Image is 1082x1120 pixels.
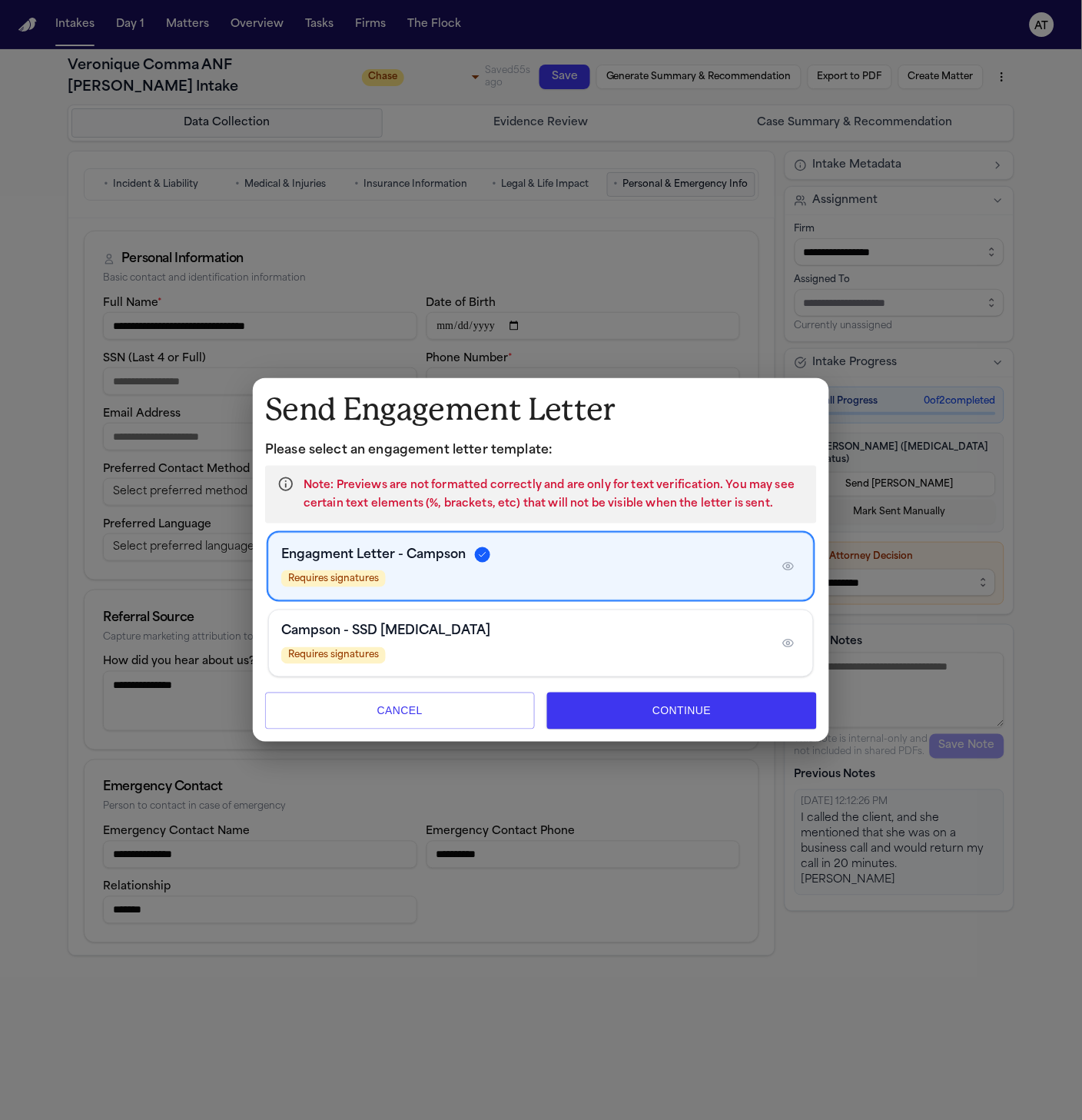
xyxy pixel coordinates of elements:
[265,391,817,429] h1: Send Engagement Letter
[776,554,801,579] button: Preview template
[265,441,817,460] p: Please select an engagement letter template:
[281,570,386,587] span: Requires signatures
[281,647,386,664] span: Requires signatures
[776,631,801,656] button: Preview template
[281,546,466,564] h3: Engagment Letter - Campson
[547,693,817,729] button: Continue
[281,623,490,641] h3: Campson - SSD [MEDICAL_DATA]
[265,693,535,729] button: Cancel
[304,477,805,513] p: Note: Previews are not formatted correctly and are only for text verification. You may see certai...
